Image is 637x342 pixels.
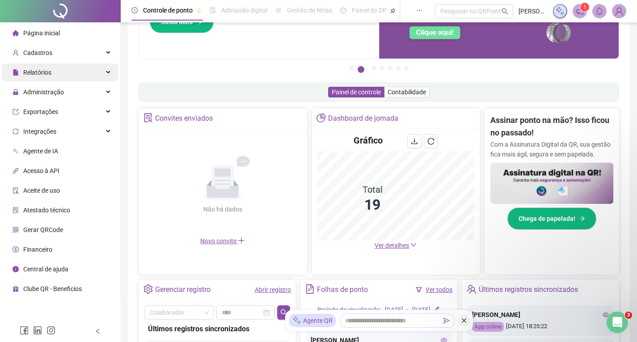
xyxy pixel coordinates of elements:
span: close [461,317,467,324]
span: Agente de IA [23,148,58,155]
div: Últimos registros sincronizados [479,282,578,297]
span: pushpin [390,8,396,13]
h2: Assinar ponto na mão? Isso ficou no passado! [490,114,614,139]
span: Acesso à API [23,167,59,174]
button: 7 [404,66,409,71]
span: export [13,109,19,115]
span: qrcode [13,227,19,233]
span: api [13,168,19,174]
span: Integrações [23,128,56,135]
span: linkedin [33,326,42,335]
button: 6 [396,66,401,71]
h4: Gráfico [354,134,383,147]
span: solution [13,207,19,213]
span: Admissão digital [221,7,267,14]
span: Aceite de uso [23,187,60,194]
a: Ver todos [426,286,452,293]
button: 2 [358,66,364,73]
span: Financeiro [23,246,52,253]
span: dashboard [340,7,346,13]
button: 1 [350,66,354,71]
span: pushpin [196,8,202,13]
span: left [95,328,101,334]
span: Painel do DP [352,7,387,14]
span: Chega de papelada! [519,214,575,224]
span: Exportações [23,108,58,115]
span: Página inicial [23,30,60,37]
span: Clube QR - Beneficios [23,285,82,292]
span: 3 [625,312,632,319]
span: Administração [23,89,64,96]
span: file-done [210,7,216,13]
span: user-add [13,50,19,56]
button: 5 [388,66,392,71]
div: [PERSON_NAME] [472,310,609,320]
span: notification [576,7,584,15]
span: 1 [583,4,586,10]
div: Agente QR [289,314,336,327]
span: file-text [305,284,315,294]
span: file [13,69,19,76]
span: dollar [13,246,19,253]
span: reload [427,138,435,145]
span: gift [13,286,19,292]
button: 4 [380,66,384,71]
div: - [407,305,409,315]
span: Gestão de férias [287,7,332,14]
span: search [502,8,508,15]
span: Painel de controle [332,89,381,96]
span: Relatórios [23,69,51,76]
div: Não há dados [181,204,264,214]
img: sparkle-icon.fc2bf0ac1784a2077858766a79e2daf3.svg [292,316,301,325]
img: 85622 [612,4,626,18]
span: arrow-right [579,215,585,222]
span: download [411,138,418,145]
a: Abrir registro [255,286,291,293]
span: instagram [46,326,55,335]
span: plus [238,237,245,244]
button: Chega de papelada! [507,207,596,230]
span: [PERSON_NAME] [519,6,548,16]
div: Gerenciar registro [155,282,211,297]
span: bell [595,7,603,15]
span: sync [13,128,19,135]
img: banner%2F02c71560-61a6-44d4-94b9-c8ab97240462.png [490,163,614,204]
a: Ver detalhes down [375,242,417,249]
span: info-circle [13,266,19,272]
iframe: Intercom live chat [607,312,628,333]
span: clock-circle [131,7,138,13]
span: solution [143,113,153,122]
button: 3 [372,66,376,71]
div: App online [472,322,504,332]
span: search [280,309,287,316]
span: down [410,242,417,248]
span: send [443,317,450,324]
p: Com a Assinatura Digital da QR, sua gestão fica mais ágil, segura e sem papelada. [490,139,614,159]
span: Novo convite [200,237,245,245]
span: home [13,30,19,36]
div: Últimos registros sincronizados [148,323,287,334]
span: facebook [20,326,29,335]
span: edit [434,306,440,312]
span: audit [13,187,19,194]
sup: 1 [580,3,589,12]
div: [DATE] 18:25:22 [472,322,609,332]
span: Controle de ponto [143,7,193,14]
div: Dashboard de jornada [328,111,398,126]
span: Atestado técnico [23,207,70,214]
span: Contabilidade [388,89,426,96]
div: Folhas de ponto [317,282,368,297]
span: Cadastros [23,49,52,56]
div: Convites enviados [155,111,213,126]
div: [DATE] [412,305,430,315]
span: Ver detalhes [375,242,409,249]
span: ellipsis [416,7,422,13]
div: Período de visualização: [317,305,381,315]
span: Gerar QRCode [23,226,63,233]
span: setting [143,284,153,294]
span: filter [416,287,422,293]
span: Central de ajuda [23,266,68,273]
div: [DATE] [385,305,403,315]
span: lock [13,89,19,95]
span: sun [275,7,282,13]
